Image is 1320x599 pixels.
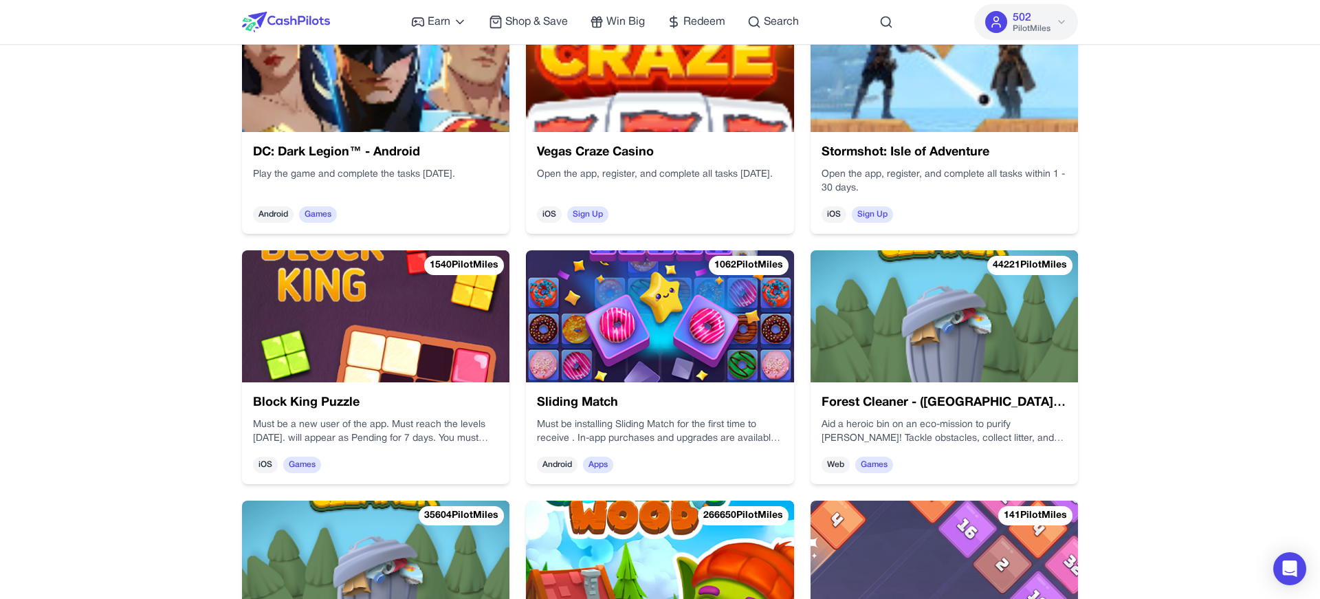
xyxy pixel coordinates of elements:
[811,250,1078,382] img: Forest Cleaner - (US)(MCPE)(Android)
[489,14,568,30] a: Shop & Save
[852,206,893,223] span: Sign Up
[537,143,782,162] h3: Vegas Craze Casino
[537,206,562,223] span: iOS
[998,506,1072,525] div: 141 PilotMiles
[526,250,793,382] img: Sliding Match
[709,256,789,275] div: 1062 PilotMiles
[822,418,1067,446] div: Aid a heroic bin on an eco-mission to purify [PERSON_NAME]! Tackle obstacles, collect litter, and...
[583,457,613,473] span: Apps
[283,457,321,473] span: Games
[974,4,1078,40] button: 502PilotMiles
[253,418,498,446] div: Must be a new user of the app. Must reach the levels [DATE]. will appear as Pending for 7 days. Y...
[683,14,725,30] span: Redeem
[537,418,782,446] div: Must be installing Sliding Match for the first time to receive . In-app purchases and upgrades ar...
[537,393,782,413] h3: Sliding Match
[242,250,509,382] img: Block King Puzzle
[537,168,782,195] div: Open the app, register, and complete all tasks [DATE].
[253,457,278,473] span: iOS
[606,14,645,30] span: Win Big
[299,206,337,223] span: Games
[698,506,789,525] div: 266650 PilotMiles
[764,14,799,30] span: Search
[242,12,330,32] img: CashPilots Logo
[505,14,568,30] span: Shop & Save
[411,14,467,30] a: Earn
[424,256,504,275] div: 1540 PilotMiles
[855,457,893,473] span: Games
[1013,23,1050,34] span: PilotMiles
[253,168,498,195] div: Play the game and complete the tasks [DATE].
[253,206,294,223] span: Android
[419,506,504,525] div: 35604 PilotMiles
[590,14,645,30] a: Win Big
[1013,10,1031,26] span: 502
[428,14,450,30] span: Earn
[667,14,725,30] a: Redeem
[537,457,577,473] span: Android
[822,206,846,223] span: iOS
[253,393,498,413] h3: Block King Puzzle
[822,457,850,473] span: Web
[822,393,1067,413] h3: Forest Cleaner - ([GEOGRAPHIC_DATA])(MCPE)(Android)
[567,206,608,223] span: Sign Up
[822,143,1067,162] h3: Stormshot: Isle of Adventure
[253,143,498,162] h3: DC: Dark Legion™ - Android
[747,14,799,30] a: Search
[1273,552,1306,585] div: Open Intercom Messenger
[822,168,1067,195] div: Open the app, register, and complete all tasks within 1 - 30 days.
[987,256,1072,275] div: 44221 PilotMiles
